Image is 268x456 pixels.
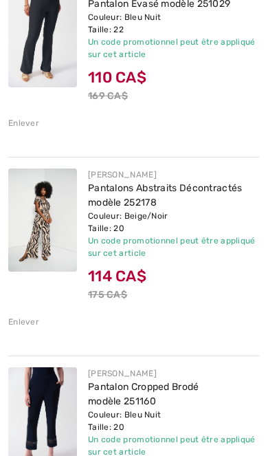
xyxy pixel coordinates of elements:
div: Couleur: Bleu Nuit Taille: 22 [88,11,260,36]
a: Pantalons Abstraits Décontractés modèle 252178 [88,182,243,208]
div: Un code promotionnel peut être appliqué sur cet article [88,36,260,61]
s: 169 CA$ [88,90,128,102]
div: [PERSON_NAME] [88,367,260,380]
s: 175 CA$ [88,289,127,301]
div: [PERSON_NAME] [88,169,260,181]
img: Pantalons Abstraits Décontractés modèle 252178 [8,169,77,272]
div: Un code promotionnel peut être appliqué sur cet article [88,235,260,259]
a: Pantalon Cropped Brodé modèle 251160 [88,381,199,407]
div: Enlever [8,316,39,328]
div: Enlever [8,117,39,129]
span: 110 CA$ [88,68,146,87]
span: 114 CA$ [88,267,146,285]
div: Couleur: Beige/Noir Taille: 20 [88,210,260,235]
div: Couleur: Bleu Nuit Taille: 20 [88,409,260,433]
